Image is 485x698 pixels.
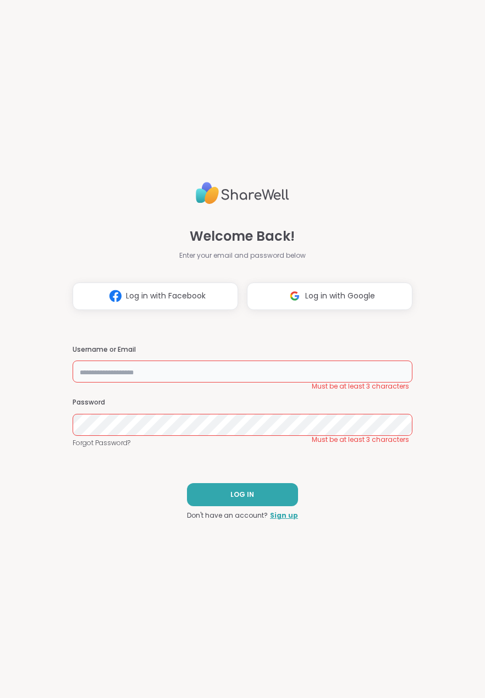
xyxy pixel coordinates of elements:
[187,511,268,520] span: Don't have an account?
[196,178,289,209] img: ShareWell Logo
[312,382,409,391] span: Must be at least 3 characters
[73,398,412,407] h3: Password
[305,290,375,302] span: Log in with Google
[312,435,409,444] span: Must be at least 3 characters
[73,282,238,310] button: Log in with Facebook
[247,282,412,310] button: Log in with Google
[187,483,298,506] button: LOG IN
[270,511,298,520] a: Sign up
[190,226,295,246] span: Welcome Back!
[179,251,306,261] span: Enter your email and password below
[73,438,412,448] a: Forgot Password?
[126,290,206,302] span: Log in with Facebook
[73,345,412,354] h3: Username or Email
[105,286,126,306] img: ShareWell Logomark
[230,490,254,500] span: LOG IN
[284,286,305,306] img: ShareWell Logomark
